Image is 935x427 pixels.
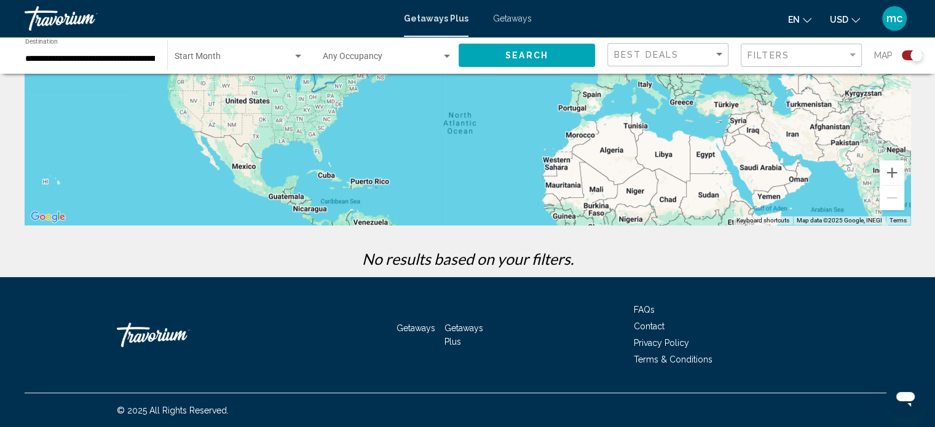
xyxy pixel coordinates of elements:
[117,316,240,353] a: Travorium
[493,14,532,23] a: Getaways
[505,51,548,61] span: Search
[830,10,860,28] button: Change currency
[634,305,655,315] a: FAQs
[18,249,917,268] p: No results based on your filters.
[788,15,800,25] span: en
[880,186,904,210] button: Zoom out
[890,217,907,224] a: Terms
[634,321,665,331] a: Contact
[878,6,910,31] button: User Menu
[117,405,229,415] span: © 2025 All Rights Reserved.
[28,209,68,225] img: Google
[748,50,789,60] span: Filters
[874,47,893,64] span: Map
[396,323,435,333] a: Getaways
[886,12,902,25] span: mc
[634,338,689,348] a: Privacy Policy
[830,15,848,25] span: USD
[736,216,789,225] button: Keyboard shortcuts
[25,6,392,31] a: Travorium
[404,14,468,23] a: Getaways Plus
[614,50,679,60] span: Best Deals
[741,43,862,68] button: Filter
[797,217,882,224] span: Map data ©2025 Google, INEGI
[788,10,811,28] button: Change language
[614,50,725,60] mat-select: Sort by
[459,44,595,66] button: Search
[444,323,483,347] a: Getaways Plus
[634,355,712,364] a: Terms & Conditions
[886,378,925,417] iframe: Button to launch messaging window
[28,209,68,225] a: Open this area in Google Maps (opens a new window)
[880,160,904,185] button: Zoom in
